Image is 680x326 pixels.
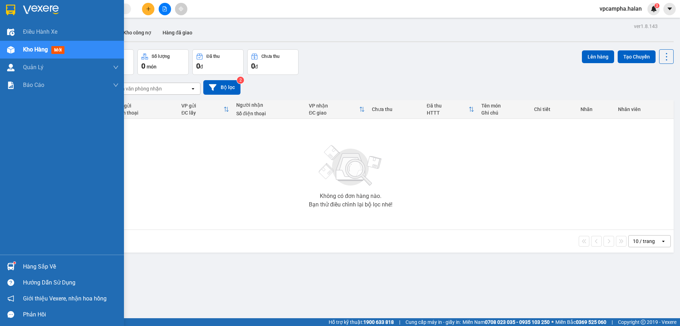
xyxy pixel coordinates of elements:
[656,3,658,8] span: 3
[6,5,15,15] img: logo-vxr
[137,49,189,75] button: Số lượng0món
[618,50,656,63] button: Tạo Chuyến
[7,82,15,89] img: solution-icon
[147,64,157,70] span: món
[190,86,196,92] svg: open
[23,294,107,303] span: Giới thiệu Vexere, nhận hoa hồng
[109,110,174,116] div: Số điện thoại
[23,63,44,72] span: Quản Lý
[203,80,240,95] button: Bộ lọc
[582,50,614,63] button: Lên hàng
[142,3,154,15] button: plus
[618,106,670,112] div: Nhân viên
[320,193,381,199] div: Không có đơn hàng nào.
[7,279,14,286] span: question-circle
[113,82,119,88] span: down
[309,110,359,116] div: ĐC giao
[23,309,119,320] div: Phản hồi
[152,54,170,59] div: Số lượng
[309,103,359,109] div: VP nhận
[7,46,15,54] img: warehouse-icon
[663,3,676,15] button: caret-down
[329,318,394,326] span: Hỗ trợ kỹ thuật:
[576,319,606,325] strong: 0369 525 060
[406,318,461,326] span: Cung cấp máy in - giấy in:
[146,6,151,11] span: plus
[206,54,220,59] div: Đã thu
[181,110,223,116] div: ĐC lấy
[113,85,162,92] div: Chọn văn phòng nhận
[23,27,57,36] span: Điều hành xe
[247,49,299,75] button: Chưa thu0đ
[118,24,157,41] button: Kho công nợ
[634,22,658,30] div: ver 1.8.143
[551,321,554,324] span: ⚪️
[594,4,647,13] span: vpcampha.halan
[427,110,469,116] div: HTTT
[399,318,400,326] span: |
[315,141,386,190] img: svg+xml;base64,PHN2ZyBjbGFzcz0ibGlzdC1wbHVnX19zdmciIHhtbG5zPSJodHRwOi8vd3d3LnczLm9yZy8yMDAwL3N2Zy...
[261,54,279,59] div: Chưa thu
[363,319,394,325] strong: 1900 633 818
[51,46,64,54] span: mới
[178,6,183,11] span: aim
[372,106,419,112] div: Chưa thu
[641,320,646,325] span: copyright
[7,311,14,318] span: message
[178,100,232,119] th: Toggle SortBy
[612,318,613,326] span: |
[23,46,48,53] span: Kho hàng
[555,318,606,326] span: Miền Bắc
[485,319,550,325] strong: 0708 023 035 - 0935 103 250
[255,64,258,70] span: đ
[200,64,203,70] span: đ
[196,62,200,70] span: 0
[23,277,119,288] div: Hướng dẫn sử dụng
[251,62,255,70] span: 0
[141,62,145,70] span: 0
[7,28,15,36] img: warehouse-icon
[7,64,15,71] img: warehouse-icon
[181,103,223,109] div: VP gửi
[463,318,550,326] span: Miền Nam
[113,65,119,70] span: down
[237,77,244,84] sup: 2
[109,103,174,109] div: Người gửi
[309,202,392,208] div: Bạn thử điều chỉnh lại bộ lọc nhé!
[481,103,527,109] div: Tên món
[305,100,368,119] th: Toggle SortBy
[580,106,611,112] div: Nhãn
[654,3,659,8] sup: 3
[7,263,15,270] img: warehouse-icon
[427,103,469,109] div: Đã thu
[651,6,657,12] img: icon-new-feature
[481,110,527,116] div: Ghi chú
[159,3,171,15] button: file-add
[661,238,666,244] svg: open
[633,238,655,245] div: 10 / trang
[192,49,244,75] button: Đã thu0đ
[175,3,187,15] button: aim
[162,6,167,11] span: file-add
[236,111,302,116] div: Số điện thoại
[23,261,119,272] div: Hàng sắp về
[423,100,478,119] th: Toggle SortBy
[534,106,573,112] div: Chi tiết
[7,295,14,302] span: notification
[667,6,673,12] span: caret-down
[23,81,44,89] span: Báo cáo
[13,262,16,264] sup: 1
[236,102,302,108] div: Người nhận
[157,24,198,41] button: Hàng đã giao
